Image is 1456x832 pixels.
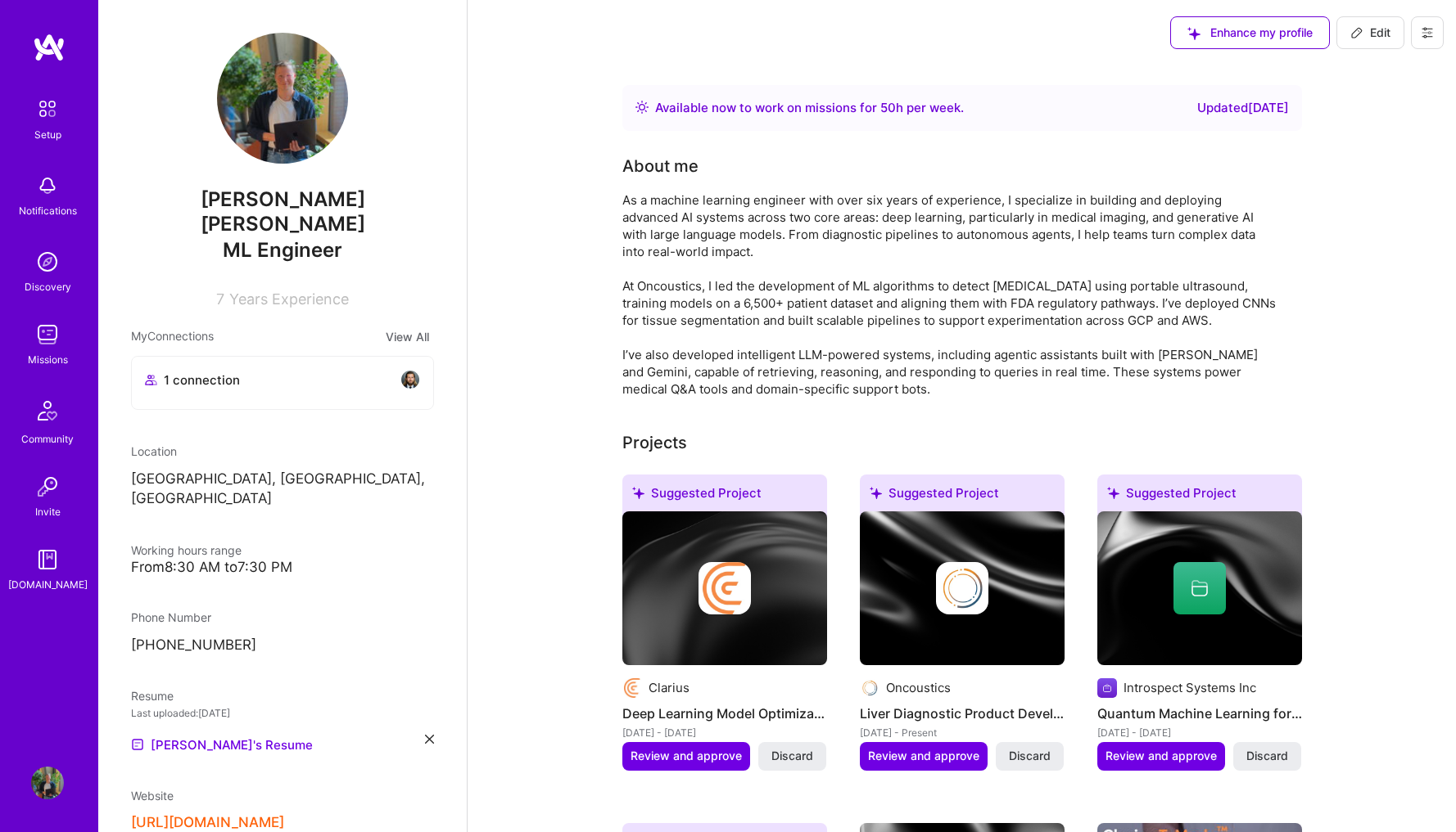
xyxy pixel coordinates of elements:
div: Last uploaded: [DATE] [131,704,434,722]
a: User Avatar [27,767,68,799]
div: [DOMAIN_NAME] [8,576,88,593]
span: 50 [880,100,896,115]
span: Discard [771,748,813,764]
span: Phone Number [131,610,211,624]
img: cover [622,511,827,665]
button: View All [381,327,434,346]
img: cover [1097,511,1302,665]
button: Discard [758,742,826,770]
img: bell [31,169,64,202]
button: Discard [1233,742,1301,770]
img: guide book [31,543,64,576]
div: Community [21,430,74,447]
span: My Connections [131,327,214,346]
p: [PHONE_NUMBER] [131,636,434,655]
div: Discovery [25,278,71,295]
div: Clarius [649,679,690,696]
span: [PERSON_NAME] [PERSON_NAME] [131,187,434,236]
img: logo [33,33,66,62]
span: ML Engineer [223,238,342,262]
a: [PERSON_NAME]'s Resume [131,735,313,754]
img: Company logo [860,678,879,698]
div: As a machine learning engineer with over six years of experience, I specialize in building and de... [622,191,1277,398]
img: teamwork [31,318,64,351]
img: Company logo [622,678,642,698]
img: User Avatar [31,767,64,799]
div: About me [622,154,699,178]
span: Review and approve [1106,748,1217,764]
button: Discard [996,742,1064,770]
span: Years Experience [229,290,349,308]
span: Working hours range [131,543,242,557]
div: [DATE] - Present [860,724,1065,741]
img: avatar [400,370,420,389]
span: Discard [1246,748,1288,764]
i: icon SuggestedTeams [1107,487,1119,499]
i: icon Close [425,735,434,744]
i: icon SuggestedTeams [632,487,644,499]
div: Available now to work on missions for h per week . [655,98,964,118]
img: Community [28,391,67,430]
div: Suggested Project [1097,474,1302,518]
button: 1 connectionavatar [131,356,434,410]
span: 7 [216,290,224,308]
button: Review and approve [860,742,988,770]
div: Suggested Project [622,474,827,518]
img: Invite [31,470,64,503]
h4: Liver Diagnostic Product Development [860,703,1065,724]
div: [DATE] - [DATE] [1097,724,1302,741]
img: cover [860,511,1065,665]
div: Oncoustics [886,679,951,696]
span: Discard [1009,748,1051,764]
span: Resume [131,689,174,703]
div: Missions [28,351,68,368]
span: Website [131,789,174,803]
img: User Avatar [217,33,348,164]
button: Review and approve [1097,742,1225,770]
div: Introspect Systems Inc [1124,679,1256,696]
div: Invite [35,503,61,520]
div: Setup [34,126,61,143]
div: Notifications [19,202,77,219]
h4: Quantum Machine Learning for Mental Health [1097,703,1302,724]
span: Edit [1350,25,1390,41]
div: From 8:30 AM to 7:30 PM [131,559,434,576]
div: Suggested Project [860,474,1065,518]
img: Company logo [936,562,988,614]
img: setup [30,92,65,126]
img: Availability [635,101,649,114]
button: Review and approve [622,742,750,770]
span: Review and approve [868,748,979,764]
span: Review and approve [631,748,742,764]
div: Projects [622,430,687,455]
img: Company logo [1097,678,1117,698]
img: discovery [31,245,64,278]
h4: Deep Learning Model Optimization for Ultrasound Devices [622,703,827,724]
div: [DATE] - [DATE] [622,724,827,741]
div: Tell us a little about yourself [622,154,699,178]
img: Resume [131,738,144,751]
span: 1 connection [164,371,240,389]
button: Edit [1336,16,1404,49]
button: [URL][DOMAIN_NAME] [131,814,284,831]
i: icon Collaborator [145,374,157,386]
p: [GEOGRAPHIC_DATA], [GEOGRAPHIC_DATA], [GEOGRAPHIC_DATA] [131,470,434,509]
div: Location [131,443,434,460]
i: icon SuggestedTeams [870,487,882,499]
img: Company logo [699,562,751,614]
div: Updated [DATE] [1197,98,1289,118]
